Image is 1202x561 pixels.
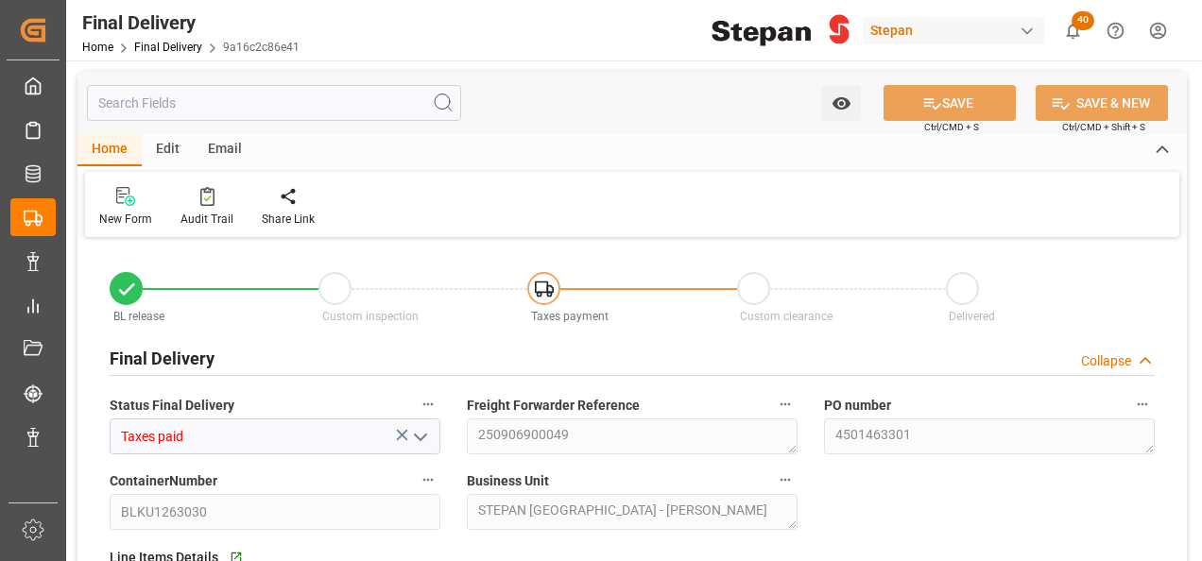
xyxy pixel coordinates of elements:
[77,134,142,166] div: Home
[82,8,300,37] div: Final Delivery
[1062,120,1145,134] span: Ctrl/CMD + Shift + S
[863,17,1044,44] div: Stepan
[262,211,315,228] div: Share Link
[531,310,609,323] span: Taxes payment
[1052,9,1094,52] button: show 40 new notifications
[822,85,861,121] button: open menu
[824,418,1155,454] textarea: 4501463301
[884,85,1016,121] button: SAVE
[467,471,549,491] span: Business Unit
[773,467,798,492] button: Business Unit
[740,310,833,323] span: Custom clearance
[99,211,152,228] div: New Form
[863,12,1052,48] button: Stepan
[110,471,217,491] span: ContainerNumber
[467,494,798,530] textarea: STEPAN [GEOGRAPHIC_DATA] - [PERSON_NAME]
[405,422,434,451] button: open menu
[180,211,233,228] div: Audit Trail
[824,396,891,416] span: PO number
[110,396,234,416] span: Status Final Delivery
[1072,11,1094,30] span: 40
[194,134,256,166] div: Email
[322,310,419,323] span: Custom inspection
[1036,85,1168,121] button: SAVE & NEW
[416,467,440,492] button: ContainerNumber
[712,14,850,47] img: Stepan_Company_logo.svg.png_1713531530.png
[773,392,798,416] button: Freight Forwarder Reference
[416,392,440,416] button: Status Final Delivery
[1094,9,1137,52] button: Help Center
[467,396,640,416] span: Freight Forwarder Reference
[1081,351,1131,371] div: Collapse
[467,418,798,454] textarea: 250906900049
[1130,392,1155,416] button: PO number
[924,120,979,134] span: Ctrl/CMD + S
[82,41,113,54] a: Home
[134,41,202,54] a: Final Delivery
[87,85,461,121] input: Search Fields
[949,310,995,323] span: Delivered
[110,346,215,371] h2: Final Delivery
[113,310,164,323] span: BL release
[142,134,194,166] div: Edit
